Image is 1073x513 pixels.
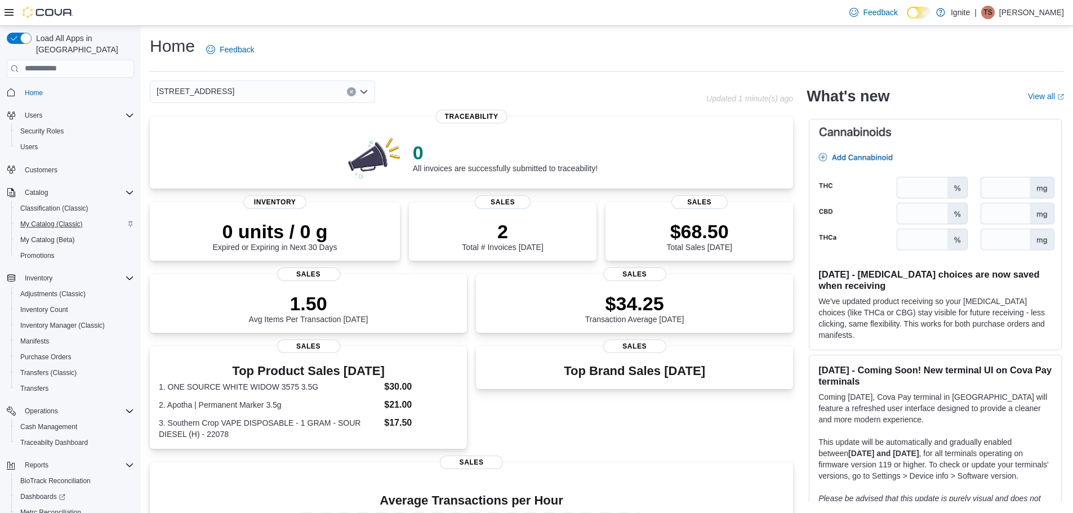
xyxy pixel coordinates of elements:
[159,364,458,378] h3: Top Product Sales [DATE]
[20,353,72,362] span: Purchase Orders
[220,44,254,55] span: Feedback
[20,220,83,229] span: My Catalog (Classic)
[11,473,139,489] button: BioTrack Reconciliation
[16,436,92,449] a: Traceabilty Dashboard
[16,202,93,215] a: Classification (Classic)
[159,494,784,507] h4: Average Transactions per Hour
[16,140,42,154] a: Users
[603,340,666,353] span: Sales
[20,404,63,418] button: Operations
[20,271,134,285] span: Inventory
[20,422,77,431] span: Cash Management
[23,7,73,18] img: Cova
[20,321,105,330] span: Inventory Manager (Classic)
[20,109,47,122] button: Users
[159,417,380,440] dt: 3. Southern Crop VAPE DISPOSABLE - 1 GRAM - SOUR DIESEL (H) - 22078
[16,217,134,231] span: My Catalog (Classic)
[863,7,897,18] span: Feedback
[671,195,728,209] span: Sales
[983,6,992,19] span: TS
[436,110,507,123] span: Traceability
[11,435,139,450] button: Traceabilty Dashboard
[20,127,64,136] span: Security Roles
[16,490,70,503] a: Dashboards
[25,111,42,120] span: Users
[974,6,977,19] p: |
[159,381,380,392] dt: 1. ONE SOURCE WHITE WIDOW 3575 3.5G
[16,474,134,488] span: BioTrack Reconciliation
[384,380,458,394] dd: $30.00
[11,349,139,365] button: Purchase Orders
[20,476,91,485] span: BioTrack Reconciliation
[2,162,139,178] button: Customers
[25,274,52,283] span: Inventory
[11,381,139,396] button: Transfers
[20,438,88,447] span: Traceabilty Dashboard
[16,287,134,301] span: Adjustments (Classic)
[11,232,139,248] button: My Catalog (Beta)
[20,142,38,151] span: Users
[666,220,732,252] div: Total Sales [DATE]
[16,366,81,380] a: Transfers (Classic)
[16,350,134,364] span: Purchase Orders
[818,296,1052,341] p: We've updated product receiving so your [MEDICAL_DATA] choices (like THCa or CBG) stay visible fo...
[11,216,139,232] button: My Catalog (Classic)
[20,305,68,314] span: Inventory Count
[845,1,902,24] a: Feedback
[20,109,134,122] span: Users
[345,135,404,180] img: 0
[20,271,57,285] button: Inventory
[413,141,598,164] p: 0
[11,286,139,302] button: Adjustments (Classic)
[2,185,139,200] button: Catalog
[2,84,139,101] button: Home
[20,492,65,501] span: Dashboards
[150,35,195,57] h1: Home
[16,140,134,154] span: Users
[25,407,58,416] span: Operations
[16,217,87,231] a: My Catalog (Classic)
[20,186,52,199] button: Catalog
[249,292,368,324] div: Avg Items Per Transaction [DATE]
[16,490,134,503] span: Dashboards
[16,334,134,348] span: Manifests
[213,220,337,252] div: Expired or Expiring in Next 30 Days
[16,287,90,301] a: Adjustments (Classic)
[20,186,134,199] span: Catalog
[1057,93,1064,100] svg: External link
[20,289,86,298] span: Adjustments (Classic)
[818,269,1052,291] h3: [DATE] - [MEDICAL_DATA] choices are now saved when receiving
[1028,92,1064,101] a: View allExternal link
[585,292,684,315] p: $34.25
[25,166,57,175] span: Customers
[11,318,139,333] button: Inventory Manager (Classic)
[564,364,705,378] h3: Top Brand Sales [DATE]
[2,457,139,473] button: Reports
[16,249,134,262] span: Promotions
[213,220,337,243] p: 0 units / 0 g
[666,220,732,243] p: $68.50
[440,456,503,469] span: Sales
[277,340,340,353] span: Sales
[818,436,1052,481] p: This update will be automatically and gradually enabled between , for all terminals operating on ...
[16,124,68,138] a: Security Roles
[11,123,139,139] button: Security Roles
[20,235,75,244] span: My Catalog (Beta)
[951,6,970,19] p: Ignite
[16,233,134,247] span: My Catalog (Beta)
[818,391,1052,425] p: Coming [DATE], Cova Pay terminal in [GEOGRAPHIC_DATA] will feature a refreshed user interface des...
[20,163,62,177] a: Customers
[16,202,134,215] span: Classification (Classic)
[20,251,55,260] span: Promotions
[16,436,134,449] span: Traceabilty Dashboard
[16,319,134,332] span: Inventory Manager (Classic)
[20,404,134,418] span: Operations
[16,249,59,262] a: Promotions
[413,141,598,173] div: All invoices are successfully submitted to traceability!
[16,303,134,316] span: Inventory Count
[347,87,356,96] button: Clear input
[11,419,139,435] button: Cash Management
[359,87,368,96] button: Open list of options
[16,366,134,380] span: Transfers (Classic)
